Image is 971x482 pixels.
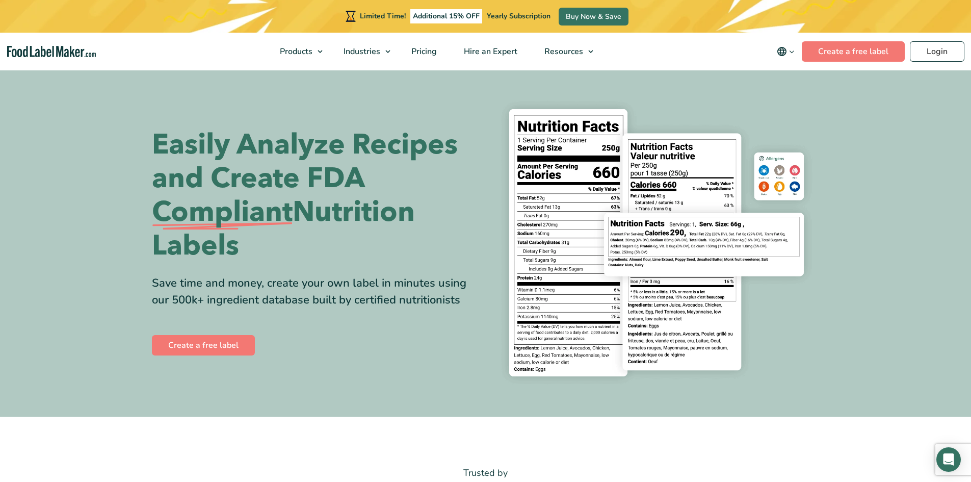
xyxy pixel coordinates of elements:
[531,33,598,70] a: Resources
[910,41,964,62] a: Login
[461,46,518,57] span: Hire an Expert
[267,33,328,70] a: Products
[277,46,313,57] span: Products
[936,447,961,472] div: Open Intercom Messenger
[340,46,381,57] span: Industries
[152,195,293,229] span: Compliant
[152,275,478,309] div: Save time and money, create your own label in minutes using our 500k+ ingredient database built b...
[541,46,584,57] span: Resources
[451,33,529,70] a: Hire an Expert
[330,33,396,70] a: Industries
[408,46,438,57] span: Pricing
[152,466,820,480] p: Trusted by
[152,128,478,263] h1: Easily Analyze Recipes and Create FDA Nutrition Labels
[360,11,406,21] span: Limited Time!
[559,8,628,26] a: Buy Now & Save
[487,11,550,21] span: Yearly Subscription
[410,9,482,23] span: Additional 15% OFF
[152,335,255,356] a: Create a free label
[802,41,905,62] a: Create a free label
[398,33,448,70] a: Pricing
